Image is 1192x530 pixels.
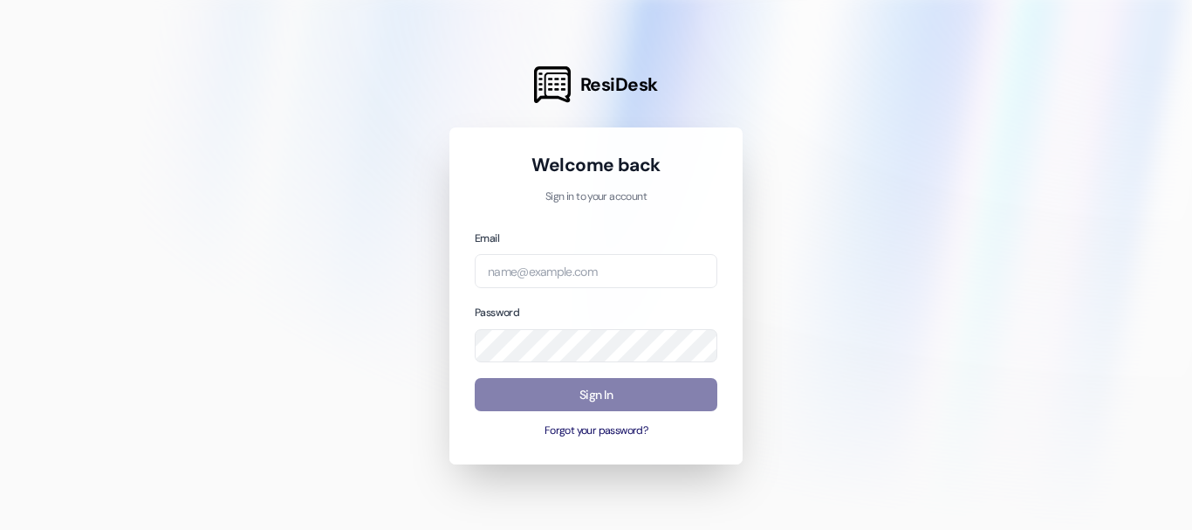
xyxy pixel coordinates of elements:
[534,66,571,103] img: ResiDesk Logo
[475,378,717,412] button: Sign In
[580,72,658,97] span: ResiDesk
[475,423,717,439] button: Forgot your password?
[475,153,717,177] h1: Welcome back
[475,306,519,320] label: Password
[475,189,717,205] p: Sign in to your account
[475,231,499,245] label: Email
[475,254,717,288] input: name@example.com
